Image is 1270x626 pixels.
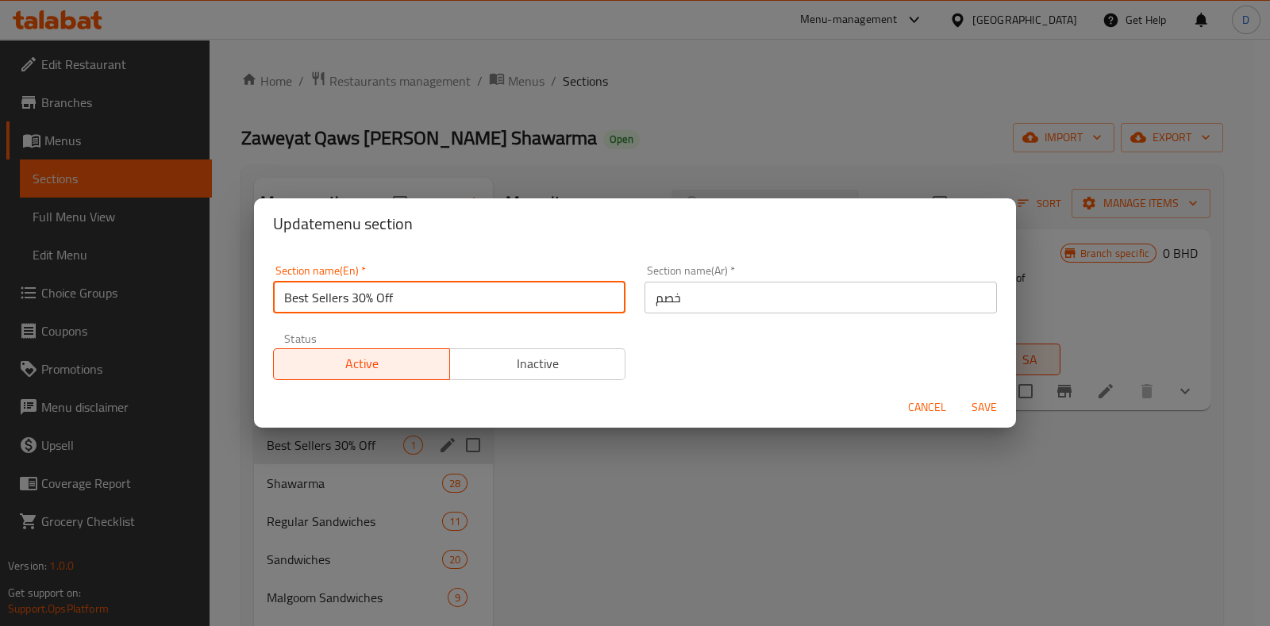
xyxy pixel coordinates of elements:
span: Save [965,397,1003,417]
button: Active [273,348,450,380]
input: Please enter section name(ar) [645,282,997,313]
button: Inactive [449,348,626,380]
button: Save [959,393,1010,422]
span: Inactive [456,352,620,375]
input: Please enter section name(en) [273,282,625,313]
span: Active [280,352,444,375]
button: Cancel [902,393,952,422]
span: Cancel [908,397,946,417]
h2: Update menu section [273,211,997,236]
